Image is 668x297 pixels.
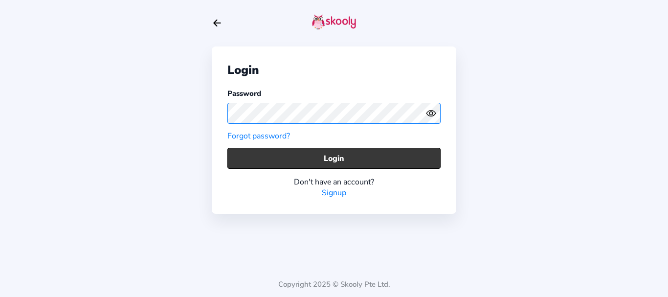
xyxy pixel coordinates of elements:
[312,14,356,30] img: skooly-logo.png
[227,89,261,98] label: Password
[227,177,441,187] div: Don't have an account?
[227,131,290,141] a: Forgot password?
[227,148,441,169] button: Login
[212,18,223,28] button: arrow back outline
[322,187,346,198] a: Signup
[227,62,441,78] div: Login
[426,108,436,118] ion-icon: eye outline
[426,108,441,118] button: eye outlineeye off outline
